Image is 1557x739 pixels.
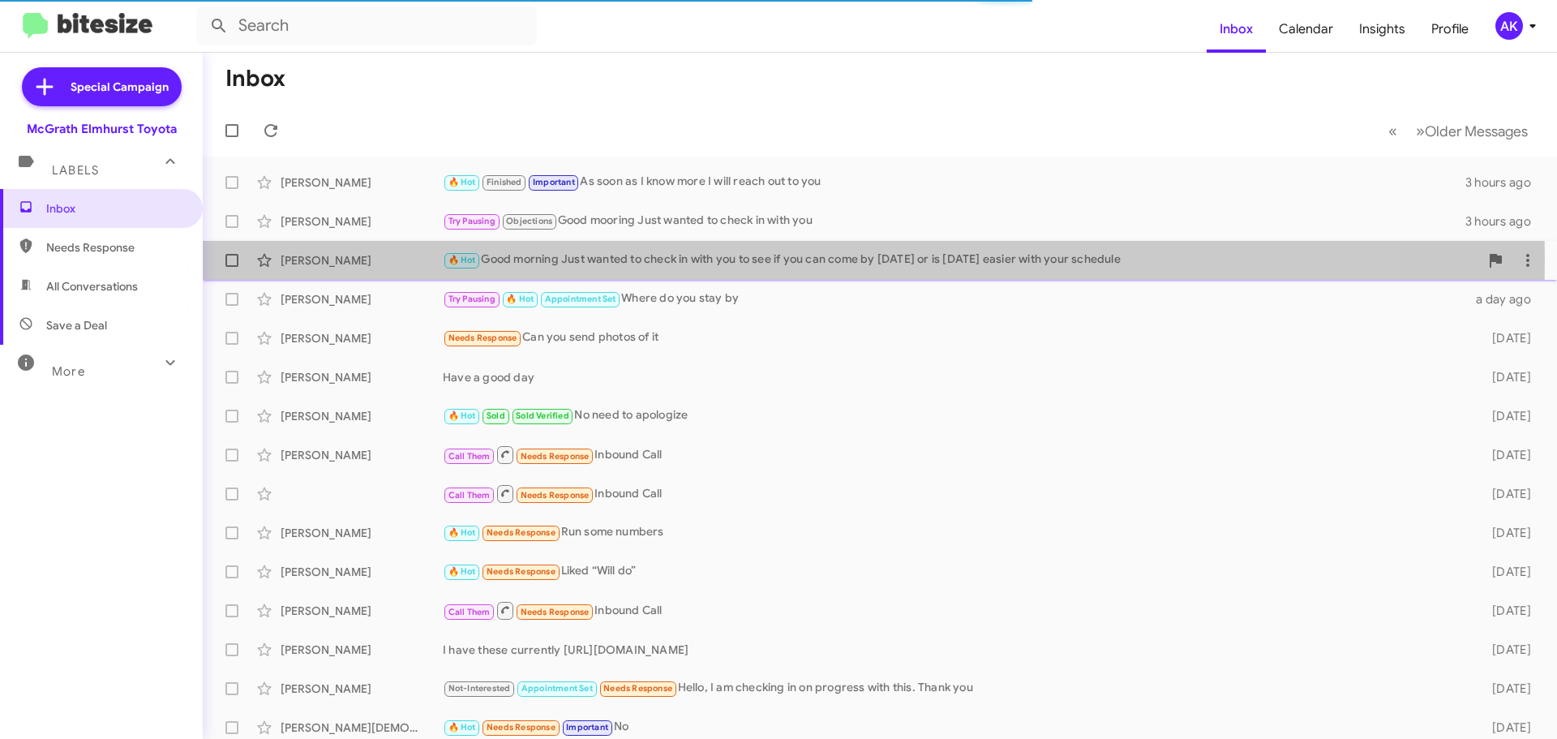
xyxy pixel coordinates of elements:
[1466,291,1544,307] div: a day ago
[1466,486,1544,502] div: [DATE]
[506,294,534,304] span: 🔥 Hot
[1466,720,1544,736] div: [DATE]
[1466,564,1544,580] div: [DATE]
[443,290,1466,308] div: Where do you stay by
[443,406,1466,425] div: No need to apologize
[281,369,443,385] div: [PERSON_NAME]
[46,200,184,217] span: Inbox
[281,213,443,230] div: [PERSON_NAME]
[487,566,555,577] span: Needs Response
[52,364,85,379] span: More
[22,67,182,106] a: Special Campaign
[46,278,138,294] span: All Conversations
[27,121,177,137] div: McGrath Elmhurst Toyota
[443,212,1465,230] div: Good mooring Just wanted to check in with you
[1466,681,1544,697] div: [DATE]
[1466,330,1544,346] div: [DATE]
[281,330,443,346] div: [PERSON_NAME]
[1207,6,1266,53] a: Inbox
[443,718,1466,737] div: No
[1482,12,1539,40] button: AK
[1466,525,1544,541] div: [DATE]
[281,408,443,424] div: [PERSON_NAME]
[1379,114,1407,148] button: Previous
[225,66,285,92] h1: Inbox
[443,523,1466,542] div: Run some numbers
[603,683,672,694] span: Needs Response
[443,600,1466,621] div: Inbound Call
[196,6,537,45] input: Search
[281,603,443,619] div: [PERSON_NAME]
[545,294,616,304] span: Appointment Set
[281,252,443,269] div: [PERSON_NAME]
[443,329,1466,347] div: Can you send photos of it
[46,317,107,333] span: Save a Deal
[281,642,443,658] div: [PERSON_NAME]
[448,255,476,265] span: 🔥 Hot
[443,251,1479,269] div: Good morning Just wanted to check in with you to see if you can come by [DATE] or is [DATE] easie...
[443,445,1466,465] div: Inbound Call
[487,410,505,421] span: Sold
[1466,603,1544,619] div: [DATE]
[281,291,443,307] div: [PERSON_NAME]
[1466,369,1544,385] div: [DATE]
[448,607,491,617] span: Call Them
[448,490,491,501] span: Call Them
[566,722,608,733] span: Important
[52,163,99,178] span: Labels
[448,294,495,304] span: Try Pausing
[281,681,443,697] div: [PERSON_NAME]
[487,177,522,187] span: Finished
[448,683,511,694] span: Not-Interested
[71,79,169,95] span: Special Campaign
[448,216,495,226] span: Try Pausing
[521,607,590,617] span: Needs Response
[443,173,1465,191] div: As soon as I know more I will reach out to you
[1466,642,1544,658] div: [DATE]
[533,177,575,187] span: Important
[448,410,476,421] span: 🔥 Hot
[1425,122,1528,140] span: Older Messages
[521,683,593,694] span: Appointment Set
[506,216,552,226] span: Objections
[1495,12,1523,40] div: AK
[281,720,443,736] div: [PERSON_NAME][DEMOGRAPHIC_DATA]
[443,642,1466,658] div: I have these currently [URL][DOMAIN_NAME]
[1416,121,1425,141] span: »
[443,369,1466,385] div: Have a good day
[1379,114,1538,148] nav: Page navigation example
[1406,114,1538,148] button: Next
[281,174,443,191] div: [PERSON_NAME]
[521,451,590,462] span: Needs Response
[281,525,443,541] div: [PERSON_NAME]
[1465,213,1544,230] div: 3 hours ago
[448,722,476,733] span: 🔥 Hot
[1466,408,1544,424] div: [DATE]
[1418,6,1482,53] a: Profile
[448,177,476,187] span: 🔥 Hot
[448,566,476,577] span: 🔥 Hot
[443,679,1466,698] div: Hello, I am checking in on progress with this. Thank you
[516,410,569,421] span: Sold Verified
[281,564,443,580] div: [PERSON_NAME]
[487,722,555,733] span: Needs Response
[521,490,590,501] span: Needs Response
[1346,6,1418,53] a: Insights
[448,527,476,538] span: 🔥 Hot
[448,451,491,462] span: Call Them
[281,447,443,463] div: [PERSON_NAME]
[46,239,184,256] span: Needs Response
[443,562,1466,581] div: Liked “Will do”
[487,527,555,538] span: Needs Response
[443,483,1466,504] div: Inbound Call
[1465,174,1544,191] div: 3 hours ago
[1466,447,1544,463] div: [DATE]
[1388,121,1397,141] span: «
[448,333,517,343] span: Needs Response
[1266,6,1346,53] a: Calendar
